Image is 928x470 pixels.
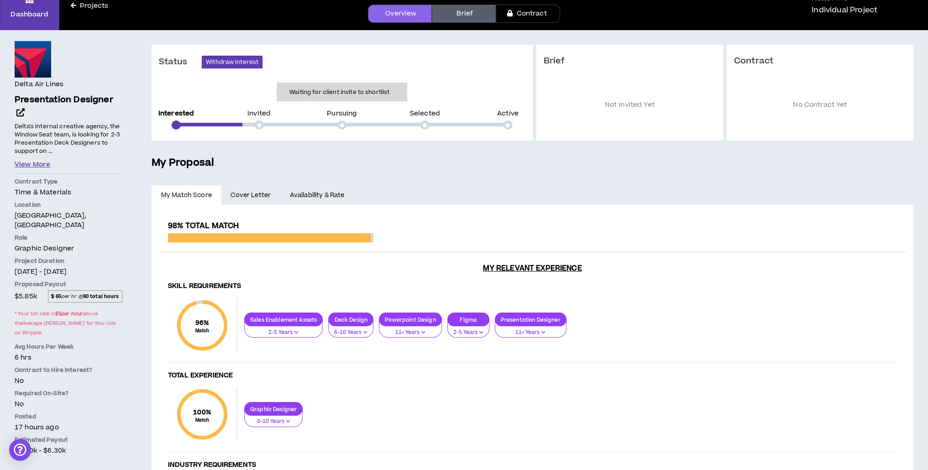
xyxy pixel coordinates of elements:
small: Match [193,417,211,423]
a: Contract [496,5,560,23]
button: 6-10 Years [328,321,373,338]
span: Cover Letter [231,190,271,200]
p: $4.50k - $6.30k [15,446,122,455]
h5: My Proposal [152,155,913,171]
strong: $ 5 per hour [55,310,83,317]
strong: $ 65 [51,293,62,300]
p: Interested [158,110,194,117]
p: Location [15,201,122,209]
span: * Your bill rate is above the Average [PERSON_NAME] for this role on Wripple [15,307,122,339]
span: Graphic Designer [15,244,74,253]
span: 100 % [193,407,211,417]
p: [GEOGRAPHIC_DATA], [GEOGRAPHIC_DATA] [15,211,122,230]
p: Proposed Payout [15,280,122,288]
p: Avg Hours Per Week [15,343,122,351]
a: Brief [432,5,496,23]
h3: Contract [734,56,906,67]
span: 96 % [195,318,210,328]
p: Figma [448,316,489,323]
p: Graphic Designer [245,406,302,413]
p: Delta's internal creative agency, the Window Seat team, is looking for 2-3 Presentation Deck Desi... [15,121,122,156]
p: No [15,376,122,386]
p: Not Invited Yet [544,80,716,130]
span: per hr @ [48,290,122,302]
a: Overview [368,5,432,23]
h4: Delta Air Lines [15,79,63,89]
p: No Contract Yet [734,80,906,130]
button: View More [15,160,50,170]
button: 6-10 Years [244,410,303,427]
p: Waiting for client invite to shortlist [289,88,389,97]
p: Sales Enablement Assets [245,316,322,323]
p: No [15,399,122,409]
button: 2-5 Years [447,321,489,338]
p: Pursuing [327,110,357,117]
h4: Skill Requirements [168,282,897,291]
a: My Match Score [152,185,221,205]
strong: 90 total hours [83,293,119,300]
p: Presentation Designer [495,316,566,323]
p: Posted [15,413,122,421]
p: 6-10 Years [334,329,367,337]
a: Projects [59,1,120,11]
a: Presentation Designer [15,94,122,120]
button: 2-5 Years [244,321,323,338]
h4: Total Experience [168,371,897,380]
p: Estimated Payout [15,436,122,444]
p: 2-5 Years [453,329,483,337]
p: Project Duration [15,257,122,265]
p: 17 hours ago [15,423,122,432]
p: 6 hrs [15,353,122,362]
p: Dashboard [10,10,48,19]
h3: Brief [544,56,716,67]
p: 6-10 Years [250,418,297,426]
span: $5.85k [15,290,37,303]
p: 11+ Years [385,329,435,337]
a: Availability & Rate [280,185,354,205]
p: Active [497,110,519,117]
p: Required On-Site? [15,389,122,397]
p: 2-5 Years [250,329,317,337]
p: Individual Project [812,5,877,16]
p: 11+ Years [501,329,561,337]
small: Match [195,328,210,334]
p: Role [15,234,122,242]
span: Presentation Designer [15,94,113,106]
span: 98% Total Match [168,220,239,231]
button: Withdraw Interest [202,56,262,68]
p: Selected [410,110,440,117]
button: 11+ Years [495,321,566,338]
h4: Industry Requirements [168,461,897,470]
p: Deck Design [329,316,373,323]
p: Powerpoint Design [379,316,441,323]
p: Contract Type [15,178,122,186]
p: Contract to Hire Interest? [15,366,122,374]
p: [DATE] - [DATE] [15,267,122,277]
h3: My Relevant Experience [159,264,906,273]
h3: Status [159,57,202,68]
div: Open Intercom Messenger [9,439,31,461]
button: 11+ Years [379,321,441,338]
p: Time & Materials [15,188,122,197]
p: Invited [247,110,271,117]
